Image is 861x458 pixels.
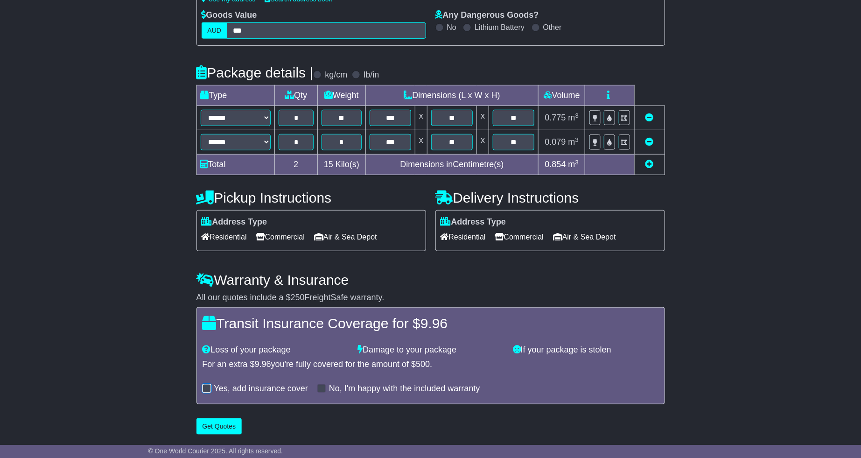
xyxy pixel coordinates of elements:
h4: Transit Insurance Coverage for $ [203,316,659,331]
label: Other [543,23,562,32]
span: 9.96 [255,359,271,369]
td: x [415,106,427,130]
div: If your package is stolen [508,345,664,355]
span: m [568,160,579,169]
span: © One World Courier 2025. All rights reserved. [148,447,283,455]
label: kg/cm [325,70,347,80]
span: 0.775 [545,113,566,122]
span: m [568,113,579,122]
a: Remove this item [645,113,654,122]
div: All our quotes include a $ FreightSafe warranty. [196,293,665,303]
sup: 3 [575,159,579,166]
span: 0.079 [545,137,566,147]
sup: 3 [575,136,579,143]
td: Kilo(s) [318,155,366,175]
label: AUD [202,22,228,39]
span: m [568,137,579,147]
span: 250 [291,293,305,302]
td: Dimensions (L x W x H) [365,85,539,106]
span: Air & Sea Depot [553,230,616,244]
td: Volume [539,85,585,106]
a: Add new item [645,160,654,169]
span: 9.96 [420,316,448,331]
span: Residential [441,230,486,244]
td: x [415,130,427,155]
label: lb/in [364,70,379,80]
a: Remove this item [645,137,654,147]
label: Goods Value [202,10,257,21]
td: Type [196,85,274,106]
td: x [477,130,489,155]
h4: Delivery Instructions [435,190,665,205]
span: 15 [324,160,333,169]
h4: Pickup Instructions [196,190,426,205]
span: Air & Sea Depot [314,230,377,244]
span: Commercial [495,230,544,244]
h4: Package details | [196,65,314,80]
td: x [477,106,489,130]
td: 2 [274,155,318,175]
div: Damage to your package [353,345,508,355]
label: No [447,23,456,32]
sup: 3 [575,112,579,119]
td: Total [196,155,274,175]
div: For an extra $ you're fully covered for the amount of $ . [203,359,659,370]
label: Address Type [202,217,267,227]
span: Commercial [256,230,305,244]
div: Loss of your package [198,345,353,355]
label: Yes, add insurance cover [214,384,308,394]
span: 500 [416,359,430,369]
td: Weight [318,85,366,106]
label: Address Type [441,217,506,227]
td: Dimensions in Centimetre(s) [365,155,539,175]
label: No, I'm happy with the included warranty [329,384,480,394]
h4: Warranty & Insurance [196,272,665,288]
span: Residential [202,230,247,244]
span: 0.854 [545,160,566,169]
label: Lithium Battery [475,23,525,32]
button: Get Quotes [196,418,242,435]
label: Any Dangerous Goods? [435,10,539,21]
td: Qty [274,85,318,106]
